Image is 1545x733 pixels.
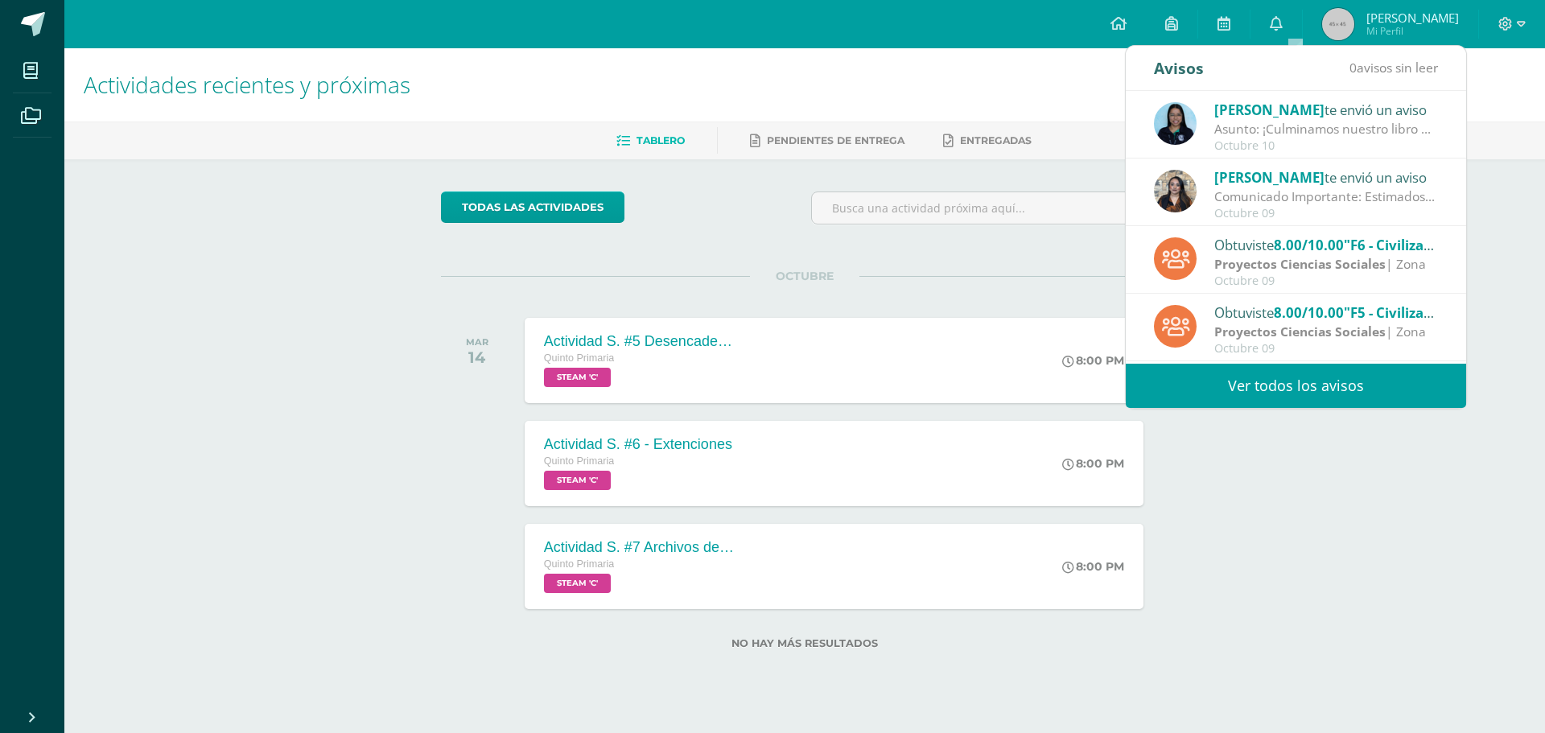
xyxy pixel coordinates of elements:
span: "F6 - Civilización Romana" [1344,236,1516,254]
a: Pendientes de entrega [750,128,904,154]
div: Obtuviste en [1214,234,1438,255]
div: 8:00 PM [1062,353,1124,368]
span: Quinto Primaria [544,558,615,570]
a: todas las Actividades [441,191,624,223]
span: Tablero [637,134,685,146]
div: Actividad S. #5 Desencadenadores 2 [544,333,737,350]
span: [PERSON_NAME] [1366,10,1459,26]
div: 8:00 PM [1062,456,1124,471]
a: Tablero [616,128,685,154]
div: te envió un aviso [1214,99,1438,120]
a: Ver todos los avisos [1126,364,1466,408]
img: b28abd5fc8ba3844de867acb3a65f220.png [1154,170,1197,212]
span: STEAM 'C' [544,574,611,593]
div: Comunicado Importante: Estimados padres de familia: Un gusto saludarles. Envío información import... [1214,187,1438,206]
a: Entregadas [943,128,1032,154]
strong: Proyectos Ciencias Sociales [1214,255,1386,273]
span: Mi Perfil [1366,24,1459,38]
div: | Zona [1214,323,1438,341]
img: 1c2e75a0a924ffa84caa3ccf4b89f7cc.png [1154,102,1197,145]
div: Obtuviste en [1214,302,1438,323]
div: MAR [466,336,488,348]
div: Octubre 10 [1214,139,1438,153]
div: Actividad S. #6 - Extenciones [544,436,732,453]
span: Pendientes de entrega [767,134,904,146]
span: avisos sin leer [1349,59,1438,76]
span: OCTUBRE [750,269,859,283]
span: 8.00/10.00 [1274,236,1344,254]
div: Octubre 09 [1214,342,1438,356]
span: Quinto Primaria [544,455,615,467]
div: Actividad S. #7 Archivos de Sonido [544,539,737,556]
span: [PERSON_NAME] [1214,168,1325,187]
div: 8:00 PM [1062,559,1124,574]
img: 45x45 [1322,8,1354,40]
div: Octubre 09 [1214,274,1438,288]
div: te envió un aviso [1214,167,1438,187]
span: STEAM 'C' [544,368,611,387]
div: Octubre 09 [1214,207,1438,220]
div: | Zona [1214,255,1438,274]
span: 8.00/10.00 [1274,303,1344,322]
strong: Proyectos Ciencias Sociales [1214,323,1386,340]
div: Asunto: ¡Culminamos nuestro libro de Matemática! 🎉: Con mucha alegría deseo compartirles que el d... [1214,120,1438,138]
span: Quinto Primaria [544,352,615,364]
span: STEAM 'C' [544,471,611,490]
label: No hay más resultados [441,637,1169,649]
div: Avisos [1154,46,1204,90]
span: Actividades recientes y próximas [84,69,410,100]
span: [PERSON_NAME] [1214,101,1325,119]
span: 0 [1349,59,1357,76]
div: 14 [466,348,488,367]
input: Busca una actividad próxima aquí... [812,192,1168,224]
span: Entregadas [960,134,1032,146]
